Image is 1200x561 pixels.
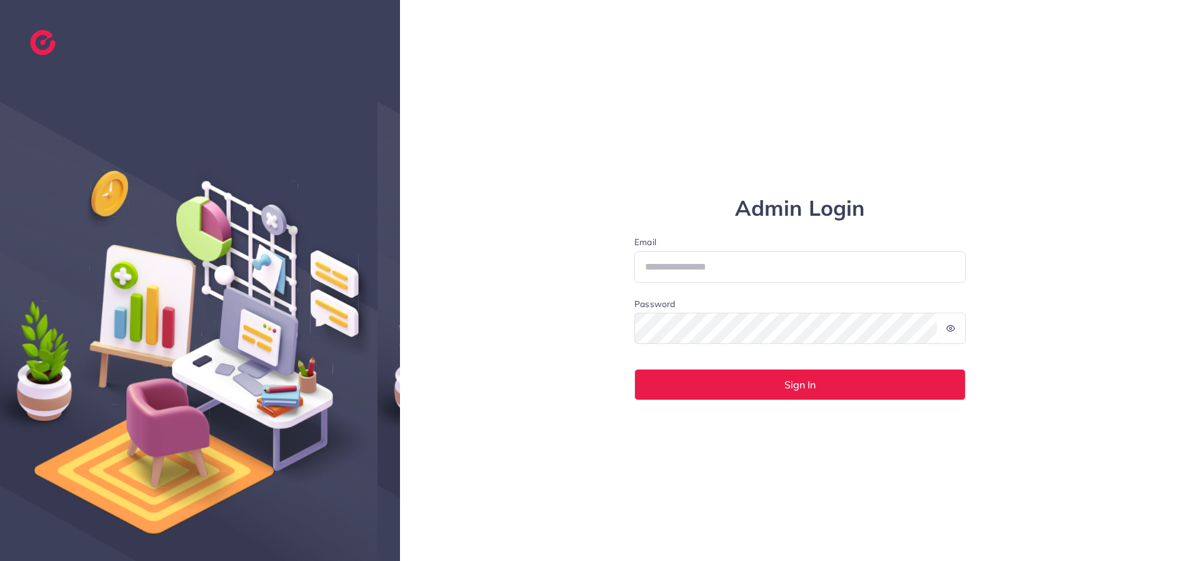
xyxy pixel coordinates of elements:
[784,380,816,390] span: Sign In
[634,196,966,221] h1: Admin Login
[30,30,56,55] img: logo
[634,236,966,248] label: Email
[634,369,966,400] button: Sign In
[634,298,675,310] label: Password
